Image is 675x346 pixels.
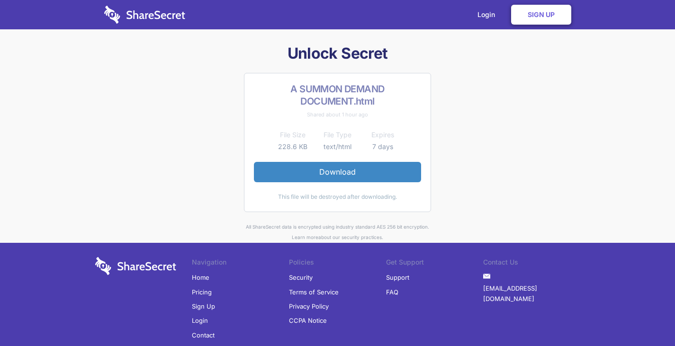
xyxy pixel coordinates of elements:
h2: A SUMMON DEMAND DOCUMENT.html [254,83,421,107]
img: logo-wordmark-white-trans-d4663122ce5f474addd5e946df7df03e33cb6a1c49d2221995e7729f52c070b2.svg [95,257,176,275]
li: Policies [289,257,386,270]
li: Navigation [192,257,289,270]
a: Support [386,270,409,284]
div: Shared about 1 hour ago [254,109,421,120]
img: logo-wordmark-white-trans-d4663122ce5f474addd5e946df7df03e33cb6a1c49d2221995e7729f52c070b2.svg [104,6,185,24]
a: Sign Up [192,299,215,313]
a: Login [192,313,208,328]
td: 7 days [360,141,405,152]
div: All ShareSecret data is encrypted using industry standard AES 256 bit encryption. about our secur... [91,222,584,243]
a: CCPA Notice [289,313,327,328]
a: Download [254,162,421,182]
td: 228.6 KB [270,141,315,152]
a: FAQ [386,285,398,299]
th: File Type [315,129,360,141]
a: Learn more [292,234,318,240]
a: Sign Up [511,5,571,25]
a: Terms of Service [289,285,339,299]
a: Home [192,270,209,284]
th: File Size [270,129,315,141]
td: text/html [315,141,360,152]
h1: Unlock Secret [91,44,584,63]
li: Contact Us [483,257,580,270]
li: Get Support [386,257,483,270]
a: Privacy Policy [289,299,329,313]
a: Contact [192,328,215,342]
a: Pricing [192,285,212,299]
a: Security [289,270,313,284]
a: [EMAIL_ADDRESS][DOMAIN_NAME] [483,281,580,306]
div: This file will be destroyed after downloading. [254,192,421,202]
th: Expires [360,129,405,141]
